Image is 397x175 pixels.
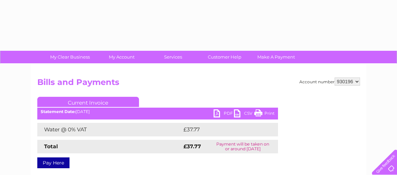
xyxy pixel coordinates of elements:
a: My Account [94,51,150,63]
a: Customer Help [197,51,253,63]
a: Print [254,109,275,119]
a: CSV [234,109,254,119]
a: PDF [214,109,234,119]
div: Account number [299,78,360,86]
a: My Clear Business [42,51,98,63]
div: [DATE] [37,109,278,114]
td: £37.77 [182,123,264,136]
a: Services [145,51,201,63]
a: Current Invoice [37,97,139,107]
td: Water @ 0% VAT [37,123,182,136]
strong: £37.77 [183,143,201,150]
b: Statement Date: [41,109,76,114]
h2: Bills and Payments [37,78,360,90]
strong: Total [44,143,58,150]
a: Make A Payment [248,51,304,63]
a: Pay Here [37,157,70,168]
td: Payment will be taken on or around [DATE] [208,140,278,153]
